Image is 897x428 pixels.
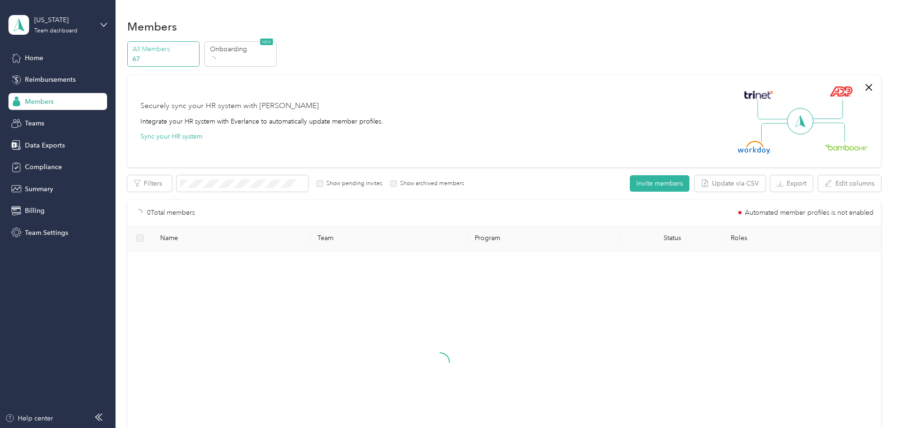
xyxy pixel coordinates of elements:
div: [US_STATE] [34,15,93,25]
div: Team dashboard [34,28,77,34]
th: Name [153,226,310,251]
div: Integrate your HR system with Everlance to automatically update member profiles. [140,117,383,126]
span: Summary [25,184,53,194]
img: Line Left Up [758,100,790,120]
button: Sync your HR system [140,132,202,141]
p: Onboarding [210,44,274,54]
th: Program [467,226,621,251]
button: Edit columns [818,175,881,192]
button: Filters [127,175,172,192]
img: ADP [829,86,852,97]
button: Help center [5,413,53,423]
img: Workday [738,141,771,154]
button: Update via CSV [695,175,766,192]
p: 0 Total members [147,208,195,218]
span: Team Settings [25,228,68,238]
img: Trinet [742,88,775,101]
h1: Members [127,22,177,31]
th: Roles [723,226,881,251]
label: Show archived members [397,179,464,188]
span: Compliance [25,162,62,172]
p: All Members [132,44,196,54]
button: Export [770,175,813,192]
button: Invite members [630,175,689,192]
th: Status [621,226,723,251]
span: Billing [25,206,45,216]
iframe: Everlance-gr Chat Button Frame [844,375,897,428]
span: NEW [260,39,273,45]
div: Securely sync your HR system with [PERSON_NAME] [140,101,319,112]
span: Data Exports [25,140,65,150]
img: Line Right Up [810,100,843,119]
img: BambooHR [825,144,868,150]
img: Line Left Down [761,123,794,142]
span: Members [25,97,54,107]
img: Line Right Down [812,123,845,143]
label: Show pending invites [323,179,382,188]
p: 67 [132,54,196,64]
span: Home [25,53,43,63]
span: Name [160,234,302,242]
span: Teams [25,118,44,128]
span: Reimbursements [25,75,76,85]
th: Team [310,226,467,251]
span: Automated member profiles is not enabled [745,210,874,216]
